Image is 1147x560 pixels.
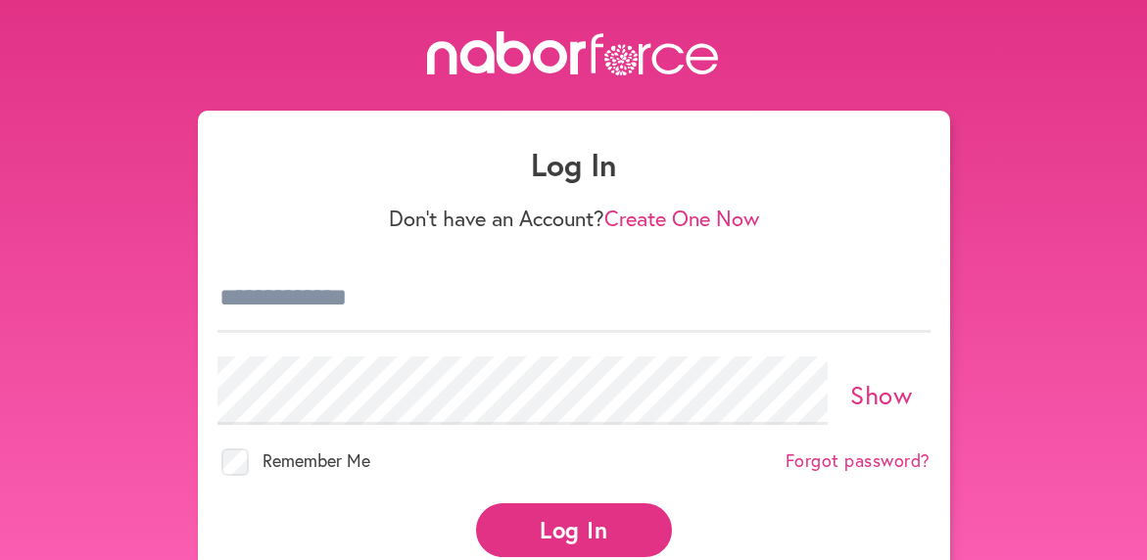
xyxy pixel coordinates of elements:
h1: Log In [217,146,931,183]
span: Remember Me [263,448,370,472]
a: Show [850,378,912,411]
a: Forgot password? [786,450,931,472]
a: Create One Now [604,204,759,232]
button: Log In [476,503,672,557]
p: Don't have an Account? [217,206,931,231]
